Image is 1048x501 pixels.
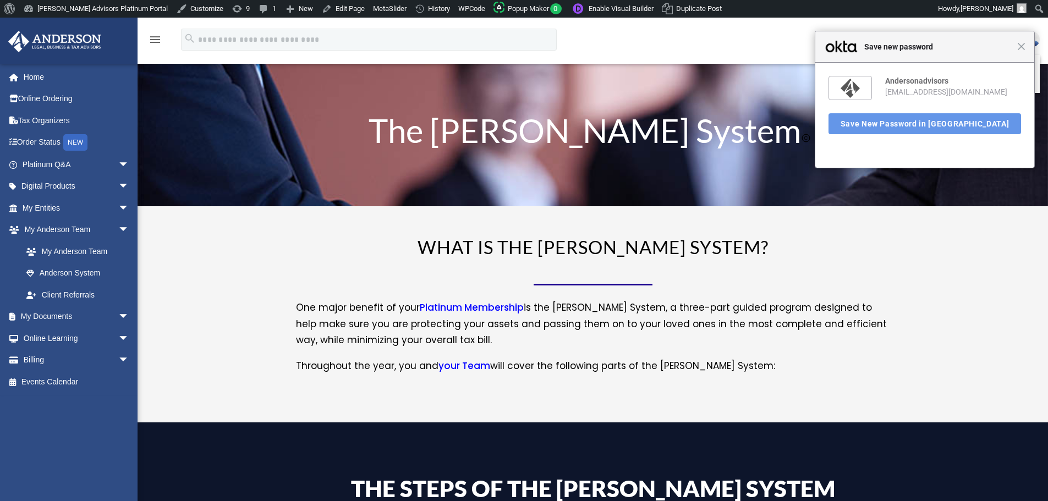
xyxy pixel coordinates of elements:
[149,33,162,46] i: menu
[118,219,140,241] span: arrow_drop_down
[63,134,87,151] div: NEW
[8,327,146,349] a: Online Learningarrow_drop_down
[118,349,140,372] span: arrow_drop_down
[8,131,146,154] a: Order StatusNEW
[15,240,146,262] a: My Anderson Team
[418,236,769,258] span: WHAT IS THE [PERSON_NAME] SYSTEM?
[8,371,146,393] a: Events Calendar
[118,306,140,328] span: arrow_drop_down
[1017,42,1025,51] span: Close
[118,327,140,350] span: arrow_drop_down
[296,114,890,152] h1: The [PERSON_NAME] System
[420,301,524,320] a: Platinum Membership
[296,300,890,358] p: One major benefit of your is the [PERSON_NAME] System, a three-part guided program designed to he...
[118,175,140,198] span: arrow_drop_down
[8,197,146,219] a: My Entitiesarrow_drop_down
[841,79,860,98] img: fs0ql16bj1RAtaWtg696
[885,87,1021,97] div: [EMAIL_ADDRESS][DOMAIN_NAME]
[8,153,146,175] a: Platinum Q&Aarrow_drop_down
[296,358,890,375] p: Throughout the year, you and will cover the following parts of the [PERSON_NAME] System:
[15,284,146,306] a: Client Referrals
[961,4,1013,13] span: [PERSON_NAME]
[828,113,1021,134] button: Save New Password in [GEOGRAPHIC_DATA]
[8,175,146,197] a: Digital Productsarrow_drop_down
[5,31,105,52] img: Anderson Advisors Platinum Portal
[438,359,490,378] a: your Team
[885,76,1021,86] div: Andersonadvisors
[934,18,991,61] a: Help Center
[859,40,1017,53] span: Save new password
[884,153,965,162] a: Never update password
[8,88,146,110] a: Online Ordering
[8,219,146,241] a: My Anderson Teamarrow_drop_down
[8,349,146,371] a: Billingarrow_drop_down
[8,109,146,131] a: Tax Organizers
[118,153,140,176] span: arrow_drop_down
[8,306,146,328] a: My Documentsarrow_drop_down
[118,197,140,219] span: arrow_drop_down
[550,3,562,14] span: 0
[149,37,162,46] a: menu
[8,66,146,88] a: Home
[15,262,140,284] a: Anderson System
[184,32,196,45] i: search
